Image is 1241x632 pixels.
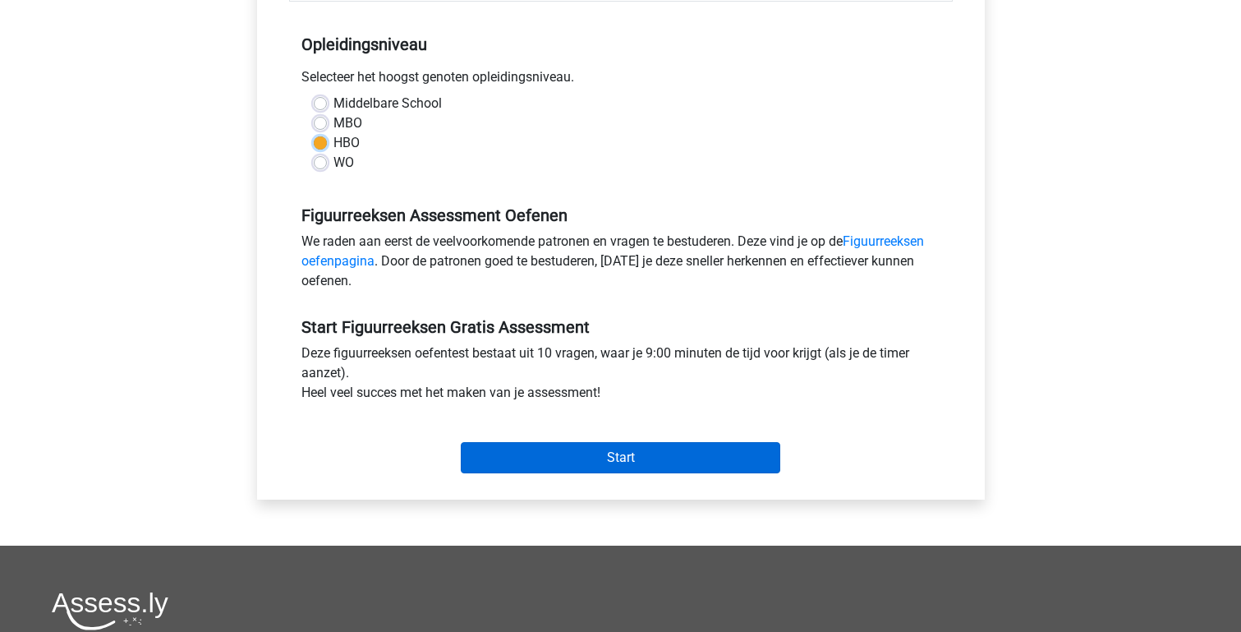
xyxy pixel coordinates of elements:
[333,94,442,113] label: Middelbare School
[333,153,354,173] label: WO
[289,232,953,298] div: We raden aan eerst de veelvoorkomende patronen en vragen te bestuderen. Deze vind je op de . Door...
[289,67,953,94] div: Selecteer het hoogst genoten opleidingsniveau.
[289,344,953,409] div: Deze figuurreeksen oefentest bestaat uit 10 vragen, waar je 9:00 minuten de tijd voor krijgt (als...
[461,442,780,473] input: Start
[301,28,940,61] h5: Opleidingsniveau
[301,205,940,225] h5: Figuurreeksen Assessment Oefenen
[301,317,940,337] h5: Start Figuurreeksen Gratis Assessment
[333,113,362,133] label: MBO
[333,133,360,153] label: HBO
[52,592,168,630] img: Assessly logo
